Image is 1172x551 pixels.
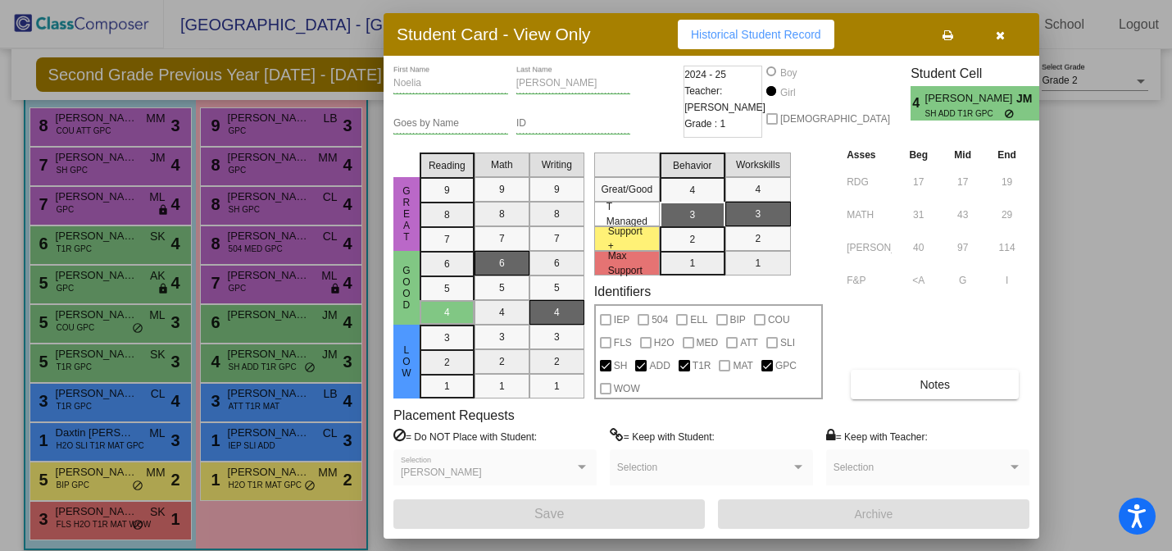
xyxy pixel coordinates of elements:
span: Teacher: [PERSON_NAME] [684,83,765,116]
label: Placement Requests [393,408,515,423]
span: MAT [733,356,752,376]
span: MED [697,333,719,353]
th: Asses [843,146,896,164]
span: IEP [614,310,629,330]
span: 4 [911,93,924,113]
span: SH ADD T1R GPC [925,107,1005,120]
span: Low [399,344,414,379]
th: Beg [896,146,941,164]
span: Good [399,265,414,311]
h3: Student Card - View Only [397,24,591,44]
span: Archive [855,508,893,521]
span: WOW [614,379,640,398]
input: assessment [847,235,892,260]
span: COU [768,310,790,330]
button: Historical Student Record [678,20,834,49]
button: Notes [851,370,1019,399]
span: 3 [1039,93,1053,113]
span: SLI [780,333,795,353]
div: Boy [779,66,797,80]
span: Historical Student Record [691,28,821,41]
label: = Keep with Teacher: [826,428,928,444]
span: ATT [740,333,758,353]
span: T1R [693,356,711,376]
span: [DEMOGRAPHIC_DATA] [780,109,890,129]
th: End [984,146,1029,164]
span: 504 [652,310,668,330]
span: Save [534,507,564,521]
span: GPC [775,356,797,376]
input: goes by name [393,118,508,130]
label: = Do NOT Place with Student: [393,428,537,444]
span: BIP [730,310,746,330]
input: assessment [847,170,892,194]
span: ADD [649,356,670,376]
span: Great [399,185,414,243]
div: Girl [779,85,796,100]
span: [PERSON_NAME] [925,90,1016,107]
span: Grade : 1 [684,116,725,132]
label: Identifiers [594,284,651,299]
h3: Student Cell [911,66,1053,81]
label: = Keep with Student: [610,428,715,444]
span: ELL [690,310,707,330]
span: [PERSON_NAME] [401,467,482,478]
span: SH [614,356,628,376]
button: Archive [718,499,1029,529]
span: Notes [920,378,950,391]
span: 2024 - 25 [684,66,726,83]
span: JM [1016,90,1039,107]
span: FLS [614,333,632,353]
button: Save [393,499,705,529]
span: H2O [654,333,675,353]
input: assessment [847,268,892,293]
th: Mid [941,146,984,164]
input: assessment [847,203,892,227]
